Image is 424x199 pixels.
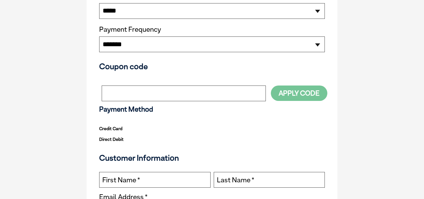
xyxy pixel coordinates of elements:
button: Apply Code [271,86,327,101]
label: Last Name * [217,176,254,184]
label: First Name * [102,176,140,184]
label: Credit Card [99,124,122,133]
h3: Customer Information [99,153,325,163]
h3: Payment Method [99,105,325,113]
label: Payment Frequency [99,25,161,34]
h3: Coupon code [99,62,325,71]
label: Direct Debit [99,135,124,143]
